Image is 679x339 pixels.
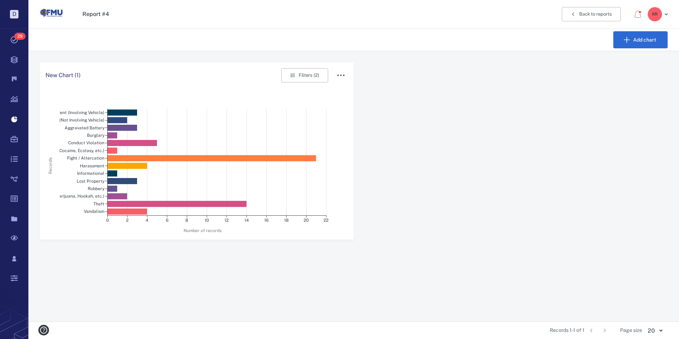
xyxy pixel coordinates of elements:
button: Back to reports [562,7,621,21]
tspan: 20 [304,218,309,223]
tspan: 22 [324,218,328,223]
p: New Chart (1) [45,71,81,80]
tspan: 0 [106,218,109,223]
a: New Chart (1) [45,71,83,80]
span: Page size [620,327,642,334]
tspan: 4 [146,218,148,223]
tspan: 8 [185,218,188,223]
tspan: 16 [264,218,268,223]
tspan: Fight / Altercation [67,156,104,161]
button: RR [648,7,670,21]
tspan: 12 [224,218,229,223]
span: Help [16,5,31,11]
p: D [10,10,18,18]
tspan: Burglary [87,133,105,138]
tspan: Vandalism [84,209,104,214]
div: 20 [642,327,668,335]
h3: Report #4 [82,10,456,18]
tspan: 10 [205,218,209,223]
span: 29 [14,33,26,40]
tspan: Harassment [80,163,104,168]
tspan: Aggravated Battery [65,125,105,130]
tspan: Accident (Not Involving Vehicle) [40,118,104,123]
nav: pagination navigation [585,325,612,336]
tspan: Conduct Violation [68,140,104,145]
button: Add chart [613,31,668,48]
span: Records [47,157,54,174]
a: Go home [40,2,63,27]
tspan: Robbery [88,186,105,191]
tspan: Accident (Involving Vehicle) [48,110,104,115]
span: Records 1-1 of 1 [550,327,585,334]
div: R R [648,7,662,21]
tspan: Lost Property [77,179,105,184]
tspan: 6 [166,218,168,223]
img: Florida Memorial University logo [40,2,63,25]
button: Filters (2) [281,68,328,82]
tspan: Informational [77,171,104,176]
tspan: 14 [244,218,249,223]
button: help [36,322,52,338]
tspan: 2 [126,218,129,223]
tspan: Theft [93,201,104,206]
tspan: 18 [284,218,289,223]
